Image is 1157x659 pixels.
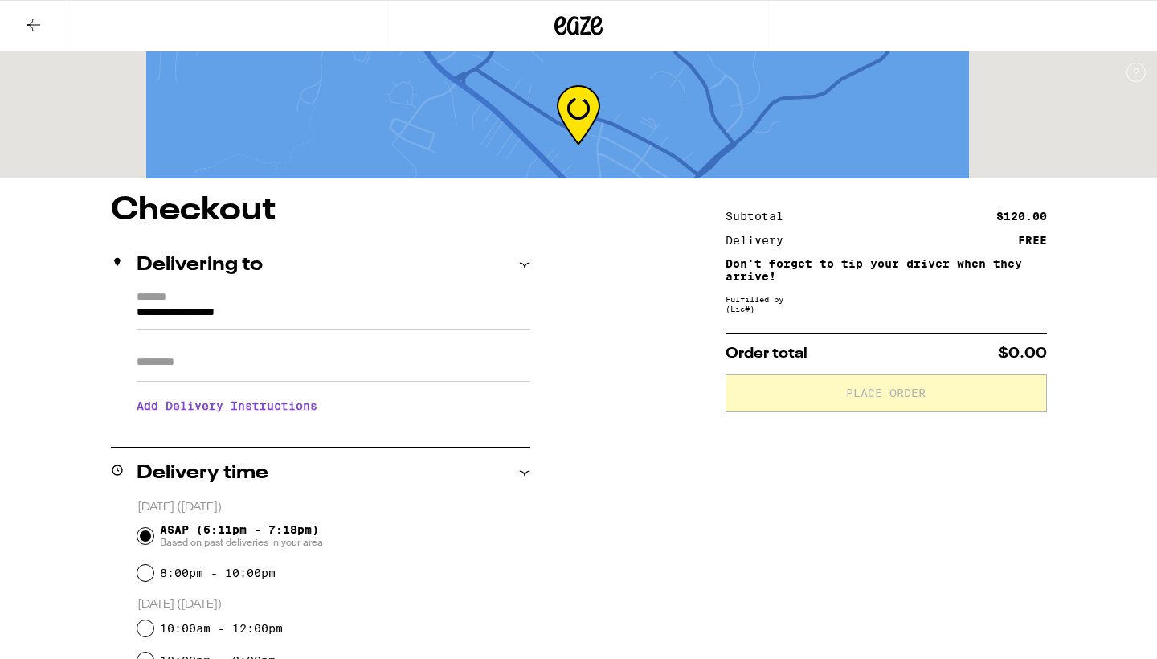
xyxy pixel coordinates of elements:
[137,387,530,424] h3: Add Delivery Instructions
[137,464,268,483] h2: Delivery time
[996,211,1047,222] div: $120.00
[726,257,1047,283] p: Don't forget to tip your driver when they arrive!
[846,387,926,399] span: Place Order
[726,374,1047,412] button: Place Order
[1018,235,1047,246] div: FREE
[137,424,530,437] p: We'll contact you at [PHONE_NUMBER] when we arrive
[137,256,263,275] h2: Delivering to
[998,346,1047,361] span: $0.00
[111,194,530,227] h1: Checkout
[160,536,323,549] span: Based on past deliveries in your area
[726,211,795,222] div: Subtotal
[137,500,530,515] p: [DATE] ([DATE])
[137,597,530,612] p: [DATE] ([DATE])
[726,294,1047,313] div: Fulfilled by (Lic# )
[160,567,276,579] label: 8:00pm - 10:00pm
[726,346,807,361] span: Order total
[160,622,283,635] label: 10:00am - 12:00pm
[726,235,795,246] div: Delivery
[160,523,323,549] span: ASAP (6:11pm - 7:18pm)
